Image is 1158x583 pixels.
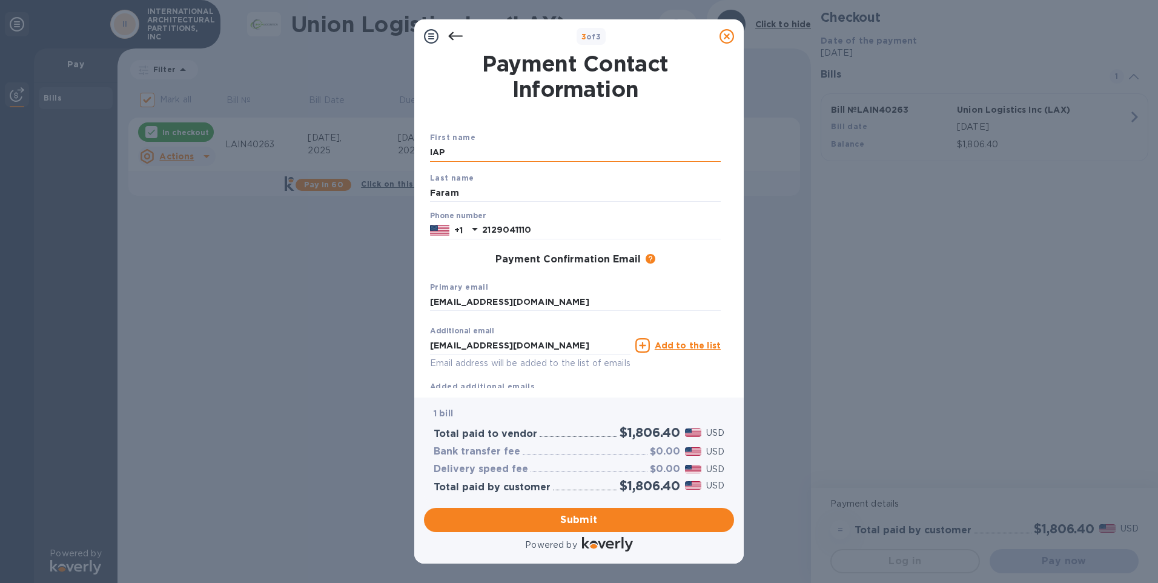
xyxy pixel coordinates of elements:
[620,478,680,493] h2: $1,806.40
[482,221,721,239] input: Enter your phone number
[430,382,535,391] b: Added additional emails
[454,224,463,236] p: +1
[430,51,721,102] h1: Payment Contact Information
[430,356,630,370] p: Email address will be added to the list of emails
[706,479,724,492] p: USD
[620,425,680,440] h2: $1,806.40
[434,513,724,527] span: Submit
[650,464,680,475] h3: $0.00
[434,446,520,458] h3: Bank transfer fee
[430,293,721,311] input: Enter your primary name
[430,213,486,220] label: Phone number
[430,282,488,291] b: Primary email
[424,508,734,532] button: Submit
[685,447,701,456] img: USD
[434,428,537,440] h3: Total paid to vendor
[434,464,528,475] h3: Delivery speed fee
[581,32,601,41] b: of 3
[581,32,586,41] span: 3
[495,254,641,265] h3: Payment Confirmation Email
[430,144,721,162] input: Enter your first name
[430,328,494,335] label: Additional email
[525,539,577,551] p: Powered by
[685,481,701,490] img: USD
[430,173,474,182] b: Last name
[430,133,475,142] b: First name
[706,463,724,476] p: USD
[706,445,724,458] p: USD
[685,465,701,473] img: USD
[430,184,721,202] input: Enter your last name
[655,341,721,350] u: Add to the list
[434,482,551,493] h3: Total paid by customer
[430,224,449,237] img: US
[706,427,724,439] p: USD
[685,428,701,437] img: USD
[582,537,633,551] img: Logo
[430,336,630,355] input: Enter additional email
[650,446,680,458] h3: $0.00
[434,408,453,418] b: 1 bill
